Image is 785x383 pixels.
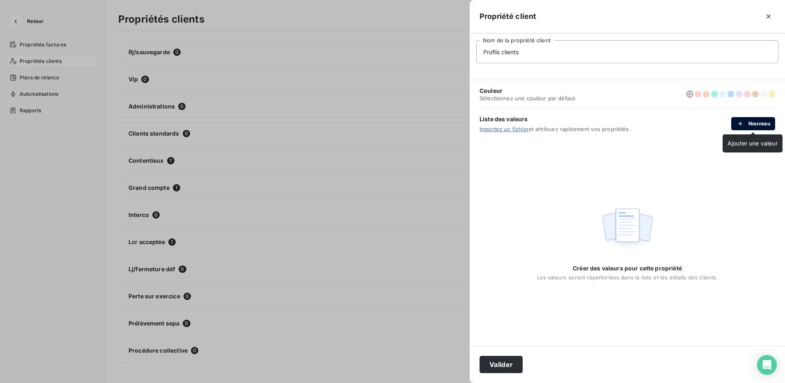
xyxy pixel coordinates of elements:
span: Liste des valeurs [480,115,731,123]
span: Créer des valeurs pour cette propriété [573,264,682,272]
img: Empty state [601,204,654,255]
button: Valider [480,356,523,373]
span: Sélectionnez une couleur par défaut. [480,95,576,102]
span: Les valeurs seront répertoriées dans la liste et les détails des clients. [537,274,718,281]
span: Ajouter une valeur [728,140,778,147]
h5: Propriété client [480,11,536,22]
a: Importez un fichier [480,126,529,132]
span: Couleur [480,87,576,95]
input: placeholder [476,40,778,63]
div: Open Intercom Messenger [757,355,777,375]
button: Nouveau [731,117,775,130]
span: et attribuez rapidement vos propriétés. [480,126,731,132]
